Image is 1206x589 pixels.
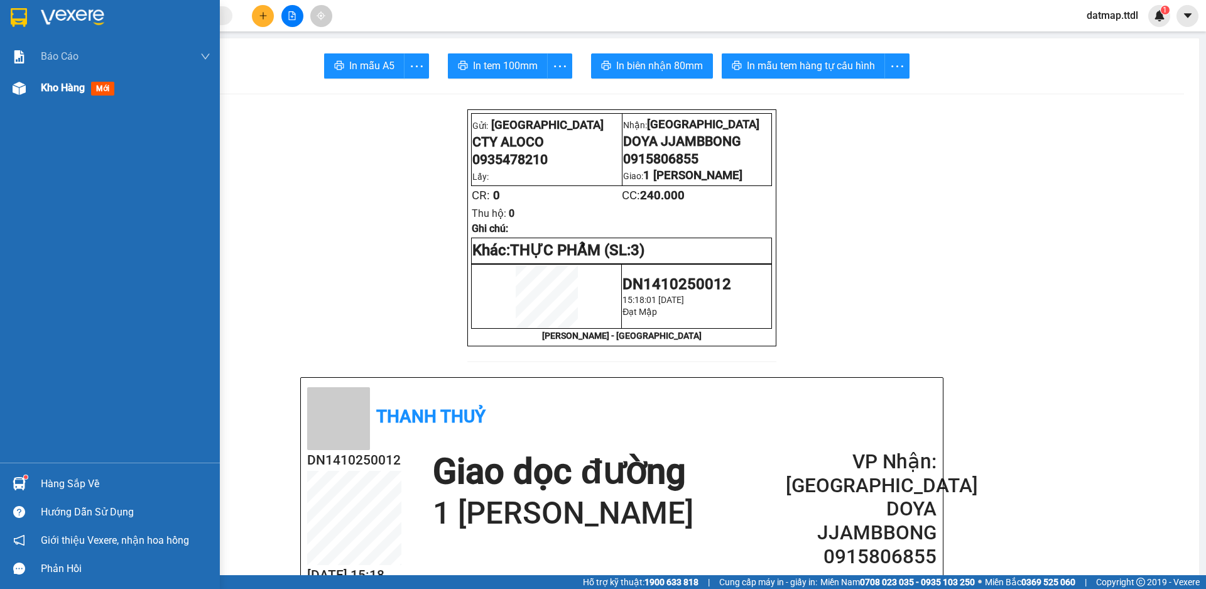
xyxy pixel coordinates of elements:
button: aim [310,5,332,27]
span: | [1085,575,1087,589]
span: 1 [PERSON_NAME] [147,72,290,116]
span: more [548,58,572,74]
h2: 0915806855 [786,545,937,569]
span: mới [91,82,114,96]
span: DĐ: [147,79,165,92]
span: datmap.ttdl [1077,8,1148,23]
span: 0 [493,189,500,202]
sup: 1 [1161,6,1170,14]
span: Giao: [623,171,742,181]
span: 15:18:01 [DATE] [622,295,684,305]
span: printer [334,60,344,72]
h2: VP Nhận: [GEOGRAPHIC_DATA] [786,450,937,498]
img: logo-vxr [11,8,27,27]
span: 1 [PERSON_NAME] [643,168,742,182]
button: more [547,53,572,79]
img: solution-icon [13,50,26,63]
strong: [PERSON_NAME] - [GEOGRAPHIC_DATA] [542,331,702,341]
p: Nhận: [623,118,771,131]
button: printerIn biên nhận 80mm [591,53,713,79]
span: 0 [509,207,514,219]
span: [GEOGRAPHIC_DATA] [647,118,759,131]
span: Nhận: [147,11,177,24]
strong: 1900 633 818 [644,577,698,587]
div: [GEOGRAPHIC_DATA] [11,11,138,39]
span: Đạt Mập [622,307,657,317]
strong: 0369 525 060 [1021,577,1075,587]
span: 1 [1163,6,1167,14]
span: In tem 100mm [473,58,538,74]
span: printer [458,60,468,72]
img: warehouse-icon [13,477,26,490]
div: [GEOGRAPHIC_DATA] [147,11,290,39]
h2: DN1410250012 [307,450,401,471]
span: caret-down [1182,10,1193,21]
span: | [708,575,710,589]
sup: 1 [24,475,28,479]
span: Kho hàng [41,82,85,94]
span: notification [13,534,25,546]
span: message [13,563,25,575]
button: caret-down [1176,5,1198,27]
span: Báo cáo [41,48,79,64]
span: Thu hộ: [472,207,506,219]
span: printer [732,60,742,72]
span: CR: [472,189,490,202]
span: In biên nhận 80mm [616,58,703,74]
span: Giới thiệu Vexere, nhận hoa hồng [41,532,189,548]
img: warehouse-icon [13,82,26,95]
div: Hàng sắp về [41,475,210,493]
span: more [405,58,428,74]
span: 3) [631,241,644,259]
span: printer [601,60,611,72]
b: Thanh Thuỷ [376,406,486,427]
button: printerIn tem 100mm [448,53,548,79]
span: In mẫu tem hàng tự cấu hình [747,58,875,74]
span: [GEOGRAPHIC_DATA] [491,118,604,132]
span: file-add [288,11,296,20]
span: Hỗ trợ kỹ thuật: [583,575,698,589]
button: more [884,53,910,79]
h1: 1 [PERSON_NAME] [433,493,693,534]
span: Ghi chú: [472,223,508,234]
div: DOYA JJAMBBONG [147,39,290,54]
span: plus [259,11,268,20]
h2: DOYA JJAMBBONG [786,497,937,545]
span: DOYA JJAMBBONG [623,133,741,149]
span: question-circle [13,506,25,518]
span: 0935478210 [472,151,548,167]
strong: 0708 023 035 - 0935 103 250 [860,577,975,587]
h1: Giao dọc đường [433,450,693,493]
span: copyright [1136,578,1145,586]
button: printerIn mẫu tem hàng tự cấu hình [722,53,885,79]
span: more [885,58,909,74]
img: icon-new-feature [1154,10,1165,21]
div: 0915806855 [147,54,290,72]
span: Khác: [472,241,510,259]
div: CTY ALOCO [11,39,138,54]
div: Phản hồi [41,559,210,578]
div: Hướng dẫn sử dụng [41,503,210,522]
span: aim [317,11,325,20]
span: Lấy: [472,172,489,182]
span: In mẫu A5 [349,58,394,74]
button: more [404,53,429,79]
button: file-add [281,5,303,27]
span: ⚪️ [978,580,982,585]
span: CTY ALOCO [472,134,544,150]
span: CC: [622,189,685,202]
span: 240.000 [640,189,685,202]
span: 0915806855 [623,151,698,167]
span: down [200,52,210,62]
span: Gửi: [11,11,30,24]
span: Miền Nam [820,575,975,589]
span: DN1410250012 [622,275,731,293]
span: Cung cấp máy in - giấy in: [719,575,817,589]
p: Gửi: [472,116,621,132]
h2: [DATE] 15:18 [307,565,401,586]
button: plus [252,5,274,27]
span: Miền Bắc [985,575,1075,589]
div: 0935478210 [11,54,138,72]
button: printerIn mẫu A5 [324,53,405,79]
span: THỰC PHẨM (SL: [510,241,644,259]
